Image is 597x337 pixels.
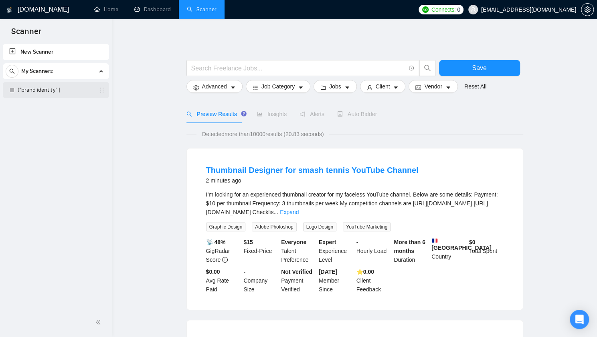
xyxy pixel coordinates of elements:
[392,238,430,264] div: Duration
[337,111,343,117] span: robot
[469,239,476,245] b: $ 0
[367,84,372,90] span: user
[222,257,228,263] span: info-circle
[409,80,457,93] button: idcardVendorcaret-down
[206,223,246,231] span: Graphic Design
[300,111,305,117] span: notification
[206,269,220,275] b: $0.00
[376,82,390,91] span: Client
[581,6,593,13] span: setting
[6,65,18,78] button: search
[445,84,451,90] span: caret-down
[230,84,236,90] span: caret-down
[206,190,504,217] div: I’m looking for an experienced thumbnail creator for my faceless YouTube channel. Below are some ...
[280,209,299,215] a: Expand
[242,238,279,264] div: Fixed-Price
[320,84,326,90] span: folder
[457,5,460,14] span: 0
[261,82,295,91] span: Job Category
[206,239,226,245] b: 📡 48%
[240,110,247,117] div: Tooltip anchor
[95,318,103,326] span: double-left
[430,238,467,264] div: Country
[94,6,118,13] a: homeHome
[257,111,263,117] span: area-chart
[355,267,393,294] div: Client Feedback
[134,6,171,13] a: dashboardDashboard
[317,267,355,294] div: Member Since
[281,269,312,275] b: Not Verified
[246,80,310,93] button: barsJob Categorycaret-down
[581,3,594,16] button: setting
[253,84,258,90] span: bars
[394,239,425,254] b: More than 6 months
[204,238,242,264] div: GigRadar Score
[470,7,476,12] span: user
[5,26,48,42] span: Scanner
[343,223,391,231] span: YouTube Marketing
[439,60,520,76] button: Save
[356,269,374,275] b: ⭐️ 0.00
[99,87,105,93] span: holder
[329,82,341,91] span: Jobs
[196,130,330,138] span: Detected more than 10000 results (20.83 seconds)
[314,80,357,93] button: folderJobscaret-down
[431,5,455,14] span: Connects:
[202,82,227,91] span: Advanced
[570,310,589,329] div: Open Intercom Messenger
[472,63,486,73] span: Save
[7,4,12,16] img: logo
[252,223,296,231] span: Adobe Photoshop
[298,84,304,90] span: caret-down
[21,63,53,79] span: My Scanners
[420,64,435,72] span: search
[356,239,358,245] b: -
[9,44,103,60] a: New Scanner
[242,267,279,294] div: Company Size
[279,238,317,264] div: Talent Preference
[279,267,317,294] div: Payment Verified
[3,63,109,98] li: My Scanners
[186,80,243,93] button: settingAdvancedcaret-down
[206,176,419,185] div: 2 minutes ago
[257,111,287,117] span: Insights
[300,111,324,117] span: Alerts
[319,239,336,245] b: Expert
[186,111,244,117] span: Preview Results
[273,209,278,215] span: ...
[186,111,192,117] span: search
[467,238,505,264] div: Total Spent
[337,111,377,117] span: Auto Bidder
[204,267,242,294] div: Avg Rate Paid
[303,223,336,231] span: Logo Design
[344,84,350,90] span: caret-down
[281,239,306,245] b: Everyone
[18,82,94,98] a: ("brand identity" |
[6,68,18,74] span: search
[360,80,406,93] button: userClientcaret-down
[319,269,337,275] b: [DATE]
[191,63,405,73] input: Search Freelance Jobs...
[431,238,492,251] b: [GEOGRAPHIC_DATA]
[415,84,421,90] span: idcard
[355,238,393,264] div: Hourly Load
[464,82,486,91] a: Reset All
[187,6,217,13] a: searchScanner
[409,66,414,71] span: info-circle
[393,84,399,90] span: caret-down
[432,238,437,243] img: 🇫🇷
[424,82,442,91] span: Vendor
[243,239,253,245] b: $ 15
[422,6,429,13] img: upwork-logo.png
[206,191,498,215] span: I’m looking for an experienced thumbnail creator for my faceless YouTube channel. Below are some ...
[3,44,109,60] li: New Scanner
[581,6,594,13] a: setting
[243,269,245,275] b: -
[193,84,199,90] span: setting
[206,166,419,175] a: Thumbnail Designer for smash tennis YouTube Channel
[317,238,355,264] div: Experience Level
[419,60,435,76] button: search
